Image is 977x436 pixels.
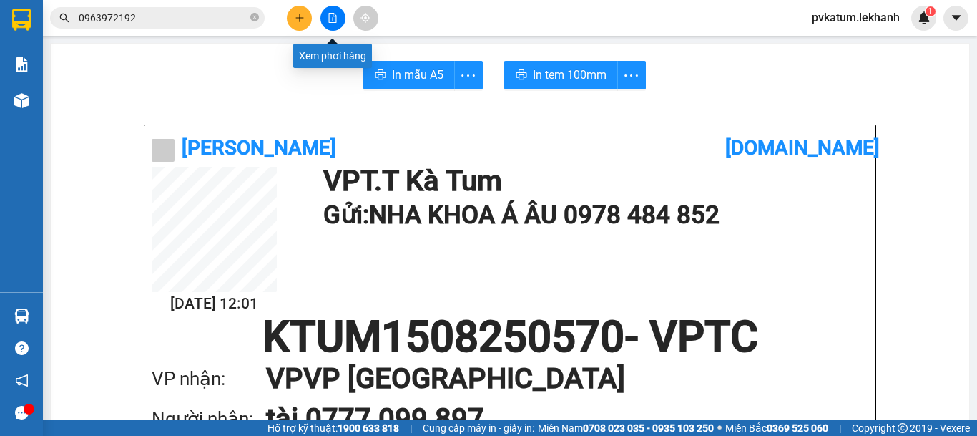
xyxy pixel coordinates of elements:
[617,61,646,89] button: more
[250,11,259,25] span: close-circle
[320,6,345,31] button: file-add
[455,67,482,84] span: more
[618,67,645,84] span: more
[295,13,305,23] span: plus
[943,6,968,31] button: caret-down
[15,374,29,387] span: notification
[516,69,527,82] span: printer
[375,69,386,82] span: printer
[152,316,868,359] h1: KTUM1508250570 - VPTC
[15,341,29,355] span: question-circle
[266,359,840,399] h1: VP VP [GEOGRAPHIC_DATA]
[725,136,880,160] b: [DOMAIN_NAME]
[423,420,534,436] span: Cung cấp máy in - giấy in:
[926,6,936,16] sup: 1
[583,422,714,434] strong: 0708 023 035 - 0935 103 250
[504,61,618,89] button: printerIn tem 100mm
[152,364,266,394] div: VP nhận:
[323,167,861,195] h1: VP T.T Kà Tum
[152,292,277,316] h2: [DATE] 12:01
[767,422,828,434] strong: 0369 525 060
[353,6,378,31] button: aim
[725,420,828,436] span: Miền Bắc
[12,9,31,31] img: logo-vxr
[328,13,338,23] span: file-add
[363,61,455,89] button: printerIn mẫu A5
[928,6,933,16] span: 1
[538,420,714,436] span: Miền Nam
[182,136,336,160] b: [PERSON_NAME]
[14,309,29,324] img: warehouse-icon
[410,420,412,436] span: |
[152,404,266,434] div: Người nhận:
[287,6,312,31] button: plus
[950,11,963,24] span: caret-down
[918,11,931,24] img: icon-new-feature
[59,13,69,23] span: search
[360,13,370,23] span: aim
[717,425,722,431] span: ⚪️
[267,420,399,436] span: Hỗ trợ kỹ thuật:
[250,13,259,21] span: close-circle
[839,420,841,436] span: |
[14,93,29,108] img: warehouse-icon
[79,10,247,26] input: Tìm tên, số ĐT hoặc mã đơn
[323,195,861,235] h1: Gửi: NHA KHOA Á ÂU 0978 484 852
[533,66,607,84] span: In tem 100mm
[338,422,399,434] strong: 1900 633 818
[454,61,483,89] button: more
[14,57,29,72] img: solution-icon
[898,423,908,433] span: copyright
[800,9,911,26] span: pvkatum.lekhanh
[15,406,29,420] span: message
[392,66,443,84] span: In mẫu A5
